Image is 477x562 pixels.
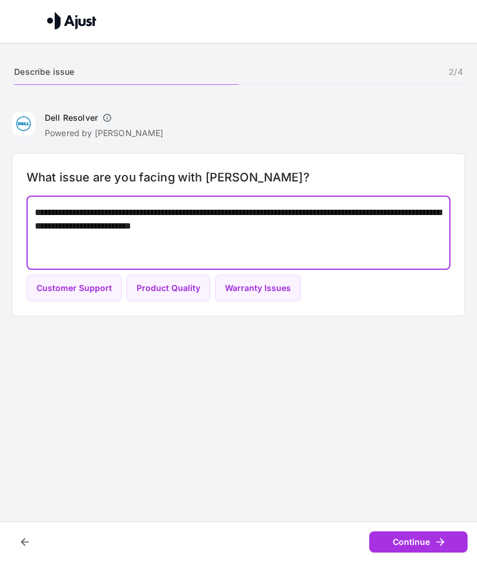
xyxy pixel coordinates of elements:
img: Ajust [47,12,97,29]
p: 2 / 4 [449,66,462,78]
button: Continue [369,531,468,553]
p: Powered by [PERSON_NAME] [45,127,164,139]
button: Warranty Issues [215,275,301,302]
h6: Dell Resolver [45,112,98,124]
button: Product Quality [127,275,210,302]
img: Dell [12,112,35,135]
button: Customer Support [26,275,122,302]
h6: Describe issue [14,65,74,80]
h6: What issue are you facing with [PERSON_NAME]? [26,168,450,187]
